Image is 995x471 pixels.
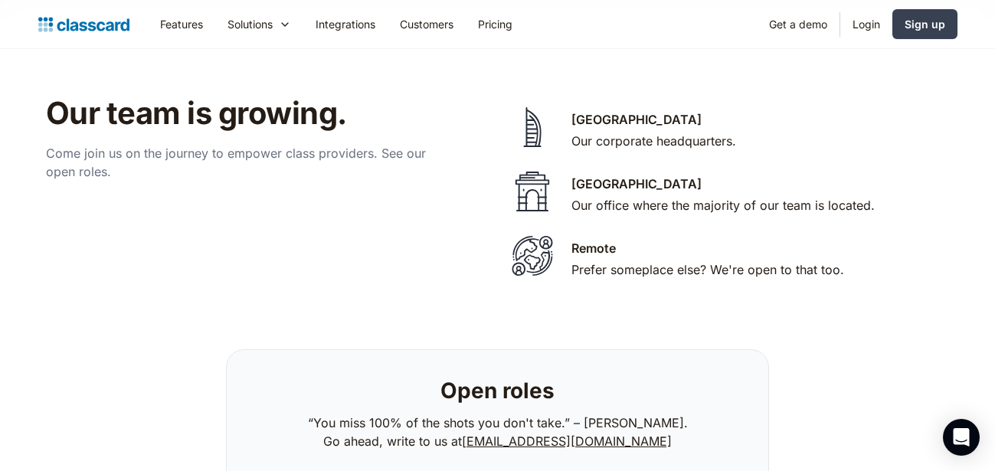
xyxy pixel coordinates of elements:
[905,16,945,32] div: Sign up
[388,7,466,41] a: Customers
[215,7,303,41] div: Solutions
[571,260,844,279] div: Prefer someplace else? We're open to that too.
[148,7,215,41] a: Features
[571,110,702,129] div: [GEOGRAPHIC_DATA]
[227,16,273,32] div: Solutions
[46,144,444,181] p: Come join us on the journey to empower class providers. See our open roles.
[840,7,892,41] a: Login
[466,7,525,41] a: Pricing
[462,433,672,449] a: [EMAIL_ADDRESS][DOMAIN_NAME]
[571,132,736,150] div: Our corporate headquarters.
[892,9,957,39] a: Sign up
[46,95,532,132] h2: Our team is growing.
[303,7,388,41] a: Integrations
[943,419,980,456] div: Open Intercom Messenger
[571,175,702,193] div: [GEOGRAPHIC_DATA]
[757,7,840,41] a: Get a demo
[571,196,875,214] div: Our office where the majority of our team is located.
[440,378,555,404] h2: Open roles
[571,239,616,257] div: Remote
[308,414,688,450] p: “You miss 100% of the shots you don't take.” – [PERSON_NAME]. Go ahead, write to us at
[38,14,129,35] a: home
